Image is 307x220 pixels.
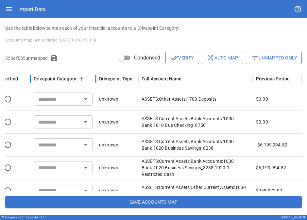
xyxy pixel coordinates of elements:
p: unknown [99,119,118,125]
div: Full Account Name [142,76,182,81]
span: Accounts map last updated: [DATE] 08:37:58 PM [5,38,96,42]
div: Previous Period [256,76,290,81]
button: Unmapped Only [246,52,302,64]
p: Use the table below to map each of your financial accounts to a Drivepoint Category. [5,25,302,31]
button: Open [81,163,90,172]
div: Verified [1,76,18,81]
p: ASSETS:Current Assets:Bank Accounts:1000 Bank:1020 Business Savings_8238 [142,138,249,151]
button: Auto-map [202,52,243,64]
p: 555 of 555 unmapped [5,55,48,61]
div: Drivepoint Category [34,76,76,81]
p: $0.00 [256,96,268,102]
button: Sort [77,74,86,83]
p: ASSETS:Current Assets:Other Current Assets:1030 Undeposited Funds [142,184,249,197]
button: Save Accounts Map [5,196,302,208]
div: Model [30,216,47,219]
div: Drivepoint [5,216,29,219]
p: -$6,199,994.82 [256,142,287,148]
div: Drivepoint Type [99,76,132,81]
span: v 5.0.2 [39,216,47,219]
span: filter_list [251,54,259,62]
button: Open [81,94,90,104]
p: unknown [99,164,118,171]
p: unknown [99,142,118,148]
span: Condensed [134,54,160,62]
span: v 6.0.106 [18,216,29,219]
span: shuffle [207,54,214,62]
div: Import Data [18,6,46,12]
button: Verify [165,52,199,64]
button: Open [81,117,90,127]
p: $0.00 [256,119,268,125]
p: ASSETS:Current Assets:Bank Accounts:1000 Bank:1010 Bus Checking_6750 [142,115,249,128]
button: Open [81,140,90,149]
p: ASSETS:Other Assets:1700 Deposits [142,96,249,102]
img: Drivepoint [1,216,4,218]
p: $6,199,994.82 [256,164,286,171]
span: done_all [170,54,178,62]
div: [PERSON_NAME] FR [281,216,306,219]
p: unknown [99,96,118,102]
p: ASSETS:Current Assets:Bank Accounts:1000 Bank:1020 Business Savings_8238:1020-1 Restricted Cash [142,158,249,178]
